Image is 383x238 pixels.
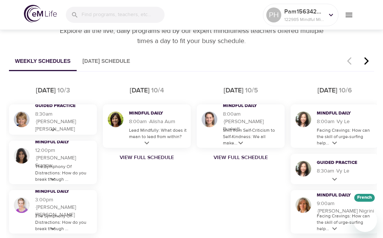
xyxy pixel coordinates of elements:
[223,127,281,146] p: Shift from Self-Criticism to Self-Kindness: We all make...
[35,196,93,219] h5: 3:00pm · [PERSON_NAME] [PERSON_NAME]
[317,192,375,199] h3: Mindful Daily
[294,110,312,128] img: Vy Le
[129,110,187,117] h3: Mindful Daily
[77,52,136,71] button: [DATE] Schedule
[294,196,312,214] img: Melissa Nigrini
[245,86,258,95] div: 10/5
[223,110,281,133] h5: 8:00am · [PERSON_NAME] Burkett
[317,118,375,125] h5: 8:00am · Vy Le
[51,26,332,46] p: Explore all the live, daily programs led by our expert mindfulness teachers offered multiple time...
[129,127,187,140] p: Lead Mindfully: What does it mean to lead from within?
[129,118,187,125] h5: 8:00am · Alisha Aum
[223,103,281,109] h3: Mindful Daily
[107,110,125,128] img: Alisha Aum
[35,164,93,183] p: The Symphony Of Distractions: How do you break through ...
[57,86,70,95] div: 10/3
[35,189,93,195] h3: Mindful Daily
[317,127,375,146] p: Facing Cravings: How can the skill of urge-surfing help...
[354,194,375,202] div: The episodes in this programs will be in French
[317,213,375,232] p: Facing Cravings: How can the skill of urge-surfing help...
[318,86,337,95] div: [DATE]
[266,7,281,22] div: PH
[317,110,375,117] h3: Mindful Daily
[151,86,164,95] div: 10/4
[200,110,218,128] img: Deanna Burkett
[317,160,375,166] h3: Guided Practice
[284,7,324,16] p: Pam1563429713
[9,52,77,71] button: Weekly Schedules
[224,86,243,95] div: [DATE]
[194,154,288,161] a: View Full Schedule
[24,5,57,22] img: logo
[36,86,56,95] div: [DATE]
[338,4,359,25] button: menu
[13,110,31,128] img: Lisa Wickham
[339,86,352,95] div: 10/6
[35,147,93,169] h5: 12:00pm · [PERSON_NAME] Sragow
[353,208,377,232] iframe: Button to launch messaging window
[35,103,93,109] h3: Guided Practice
[82,7,165,23] input: Find programs, teachers, etc...
[35,213,93,232] p: The Symphony Of Distractions: How do you break through ...
[13,196,31,214] img: Kelly Barron
[35,110,93,133] h5: 8:30am · [PERSON_NAME] [PERSON_NAME]
[13,147,31,165] img: Lara Sragow
[35,139,93,146] h3: Mindful Daily
[100,154,194,161] a: View Full Schedule
[294,160,312,178] img: Vy Le
[284,16,324,23] p: 122985 Mindful Minutes
[317,200,375,215] h5: 9:00am · [PERSON_NAME] Nigrini
[130,86,150,95] div: [DATE]
[317,167,375,175] h5: 8:30am · Vy Le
